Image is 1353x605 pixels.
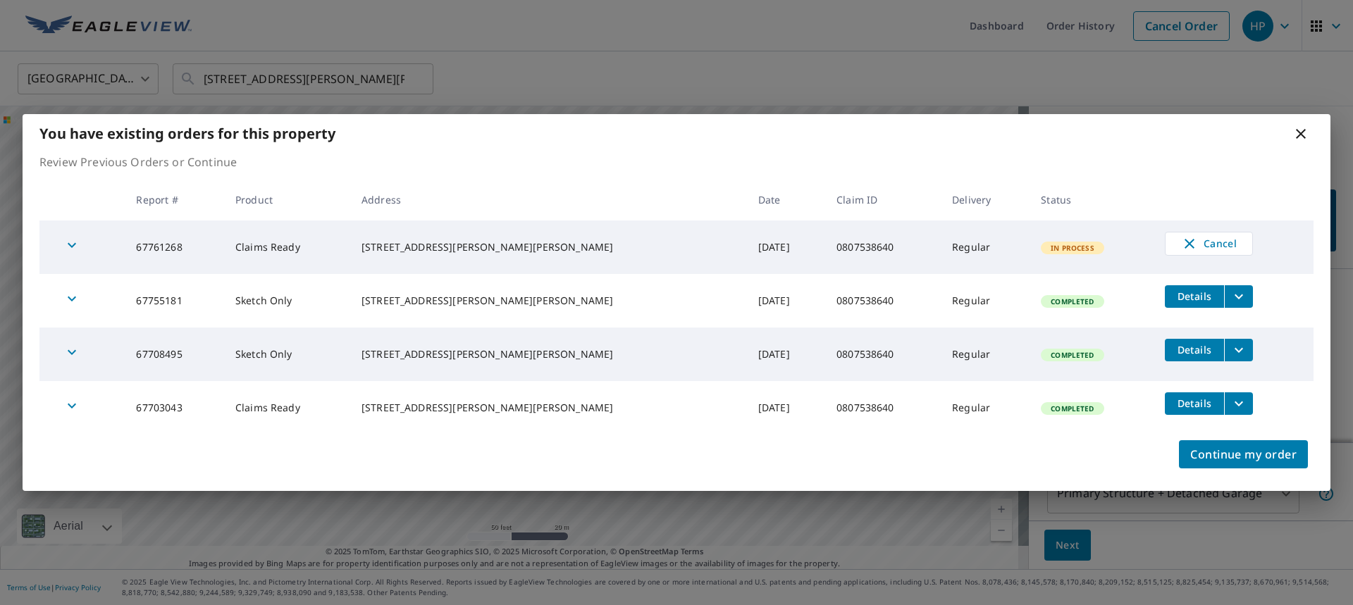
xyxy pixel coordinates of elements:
[825,328,941,381] td: 0807538640
[1030,179,1154,220] th: Status
[941,381,1030,435] td: Regular
[1173,343,1216,356] span: Details
[224,328,350,381] td: Sketch Only
[747,328,825,381] td: [DATE]
[941,220,1030,274] td: Regular
[825,179,941,220] th: Claim ID
[350,179,747,220] th: Address
[1042,297,1102,306] span: Completed
[1173,289,1216,303] span: Details
[362,240,736,254] div: [STREET_ADDRESS][PERSON_NAME][PERSON_NAME]
[1042,350,1102,360] span: Completed
[39,154,1314,170] p: Review Previous Orders or Continue
[747,179,825,220] th: Date
[362,347,736,361] div: [STREET_ADDRESS][PERSON_NAME][PERSON_NAME]
[224,179,350,220] th: Product
[1180,235,1238,252] span: Cancel
[125,328,224,381] td: 67708495
[1173,397,1216,410] span: Details
[1165,392,1224,415] button: detailsBtn-67703043
[825,274,941,328] td: 0807538640
[941,328,1030,381] td: Regular
[39,124,335,143] b: You have existing orders for this property
[1042,404,1102,413] span: Completed
[825,381,941,435] td: 0807538640
[747,220,825,274] td: [DATE]
[1165,232,1253,256] button: Cancel
[125,179,224,220] th: Report #
[1165,285,1224,308] button: detailsBtn-67755181
[1224,392,1253,415] button: filesDropdownBtn-67703043
[747,381,825,435] td: [DATE]
[825,220,941,274] td: 0807538640
[224,274,350,328] td: Sketch Only
[362,294,736,308] div: [STREET_ADDRESS][PERSON_NAME][PERSON_NAME]
[941,179,1030,220] th: Delivery
[224,220,350,274] td: Claims Ready
[747,274,825,328] td: [DATE]
[1224,285,1253,308] button: filesDropdownBtn-67755181
[125,220,224,274] td: 67761268
[362,401,736,415] div: [STREET_ADDRESS][PERSON_NAME][PERSON_NAME]
[125,274,224,328] td: 67755181
[224,381,350,435] td: Claims Ready
[1179,440,1308,468] button: Continue my order
[941,274,1030,328] td: Regular
[1042,243,1103,253] span: In Process
[1190,444,1297,464] span: Continue my order
[125,381,224,435] td: 67703043
[1224,339,1253,361] button: filesDropdownBtn-67708495
[1165,339,1224,361] button: detailsBtn-67708495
